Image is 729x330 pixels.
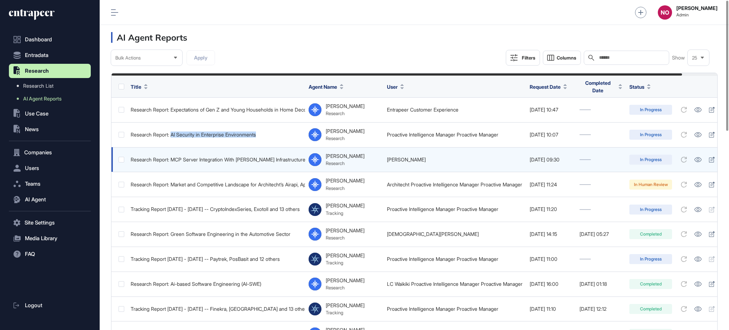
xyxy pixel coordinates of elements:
[326,135,364,141] div: Research
[25,197,46,202] span: AI Agent
[9,298,91,313] a: Logout
[530,182,572,187] div: [DATE] 11:24
[387,132,498,138] a: Proactive Intelligence Manager Proactive Manager
[9,192,91,207] button: AI Agent
[326,310,364,315] div: Tracking
[309,83,343,91] button: Agent Name
[530,306,572,312] div: [DATE] 11:10
[326,185,364,191] div: Research
[326,278,364,283] div: [PERSON_NAME]
[23,96,62,102] span: AI Agent Reports
[25,68,49,74] span: Research
[672,55,685,61] span: Show
[506,50,540,66] button: Filters
[131,83,148,91] button: Title
[9,64,91,78] button: Research
[387,281,523,287] a: LC Waikiki Proactive Intelligence Manager Proactive Manager
[629,155,672,165] div: In Progress
[326,285,364,290] div: Research
[9,216,91,230] button: Site Settings
[326,303,364,308] div: [PERSON_NAME]
[9,177,91,191] button: Teams
[326,203,364,208] div: [PERSON_NAME]
[326,128,364,134] div: [PERSON_NAME]
[12,92,91,105] a: AI Agent Reports
[629,83,644,91] span: Status
[387,83,398,91] span: User
[530,107,572,113] div: [DATE] 10:47
[25,251,35,257] span: FAQ
[9,161,91,175] button: Users
[9,107,91,121] button: Use Case
[326,153,364,159] div: [PERSON_NAME]
[629,304,672,314] div: Completed
[131,132,301,138] div: Research Report: AI Security in Enterprise Environments
[579,281,622,287] div: [DATE] 01:18
[676,5,718,11] strong: [PERSON_NAME]
[326,103,364,109] div: [PERSON_NAME]
[530,157,572,163] div: [DATE] 09:30
[326,110,364,116] div: Research
[387,107,458,113] a: Entrapeer Customer Experience
[629,279,672,289] div: Completed
[326,178,364,184] div: [PERSON_NAME]
[9,231,91,246] button: Media Library
[326,160,364,166] div: Research
[629,180,672,190] div: In Human Review
[658,5,672,20] div: NO
[9,122,91,136] button: News
[115,55,141,61] span: Bulk Actions
[530,83,561,91] span: Request Date
[25,181,41,187] span: Teams
[579,79,622,94] button: Completed Date
[387,256,498,262] a: Proactive Intelligence Manager Proactive Manager
[530,281,572,287] div: [DATE] 16:00
[131,256,301,262] div: Tracking Report [DATE] - [DATE] -- Paytrek, PosBasit and 12 others
[131,306,301,312] div: Tracking Report [DATE] - [DATE] -- Finekra, [GEOGRAPHIC_DATA] and 13 others
[24,150,52,155] span: Companies
[629,229,672,239] div: Completed
[530,132,572,138] div: [DATE] 10:07
[9,32,91,47] a: Dashboard
[131,107,301,113] div: Research Report: Expectations of Gen Z and Young Households in Home Decoration and Renovation Wit...
[387,181,522,187] a: Architecht Proactive Intelligence Manager Proactive Manager
[692,55,697,61] span: 25
[12,79,91,92] a: Research List
[629,205,672,215] div: In Progress
[629,254,672,264] div: In Progress
[579,306,622,312] div: [DATE] 12:12
[530,231,572,237] div: [DATE] 14:15
[131,206,301,212] div: Tracking Report [DATE] - [DATE] -- CryptoIndexSeries, Exotoll and 13 others
[387,306,498,312] a: Proactive Intelligence Manager Proactive Manager
[522,55,535,61] div: Filters
[579,79,616,94] span: Completed Date
[9,145,91,160] button: Companies
[25,37,52,42] span: Dashboard
[676,12,718,17] span: Admin
[629,83,651,91] button: Status
[387,83,404,91] button: User
[629,105,672,115] div: In Progress
[131,281,301,287] div: Research Report: Ai-based Software Engineering (AI-SWE)
[530,83,567,91] button: Request Date
[25,236,57,241] span: Media Library
[530,206,572,212] div: [DATE] 11:20
[9,48,91,62] button: Entradata
[23,83,53,89] span: Research List
[530,256,572,262] div: [DATE] 11:00
[111,32,187,43] h3: AI Agent Reports
[629,130,672,140] div: In Progress
[326,253,364,258] div: [PERSON_NAME]
[326,228,364,233] div: [PERSON_NAME]
[25,127,39,132] span: News
[579,231,622,237] div: [DATE] 05:27
[131,157,301,163] div: Research Report: MCP Server Integration With [PERSON_NAME] Infrastructure in Banking
[326,260,364,265] div: Tracking
[25,303,42,308] span: Logout
[25,220,55,226] span: Site Settings
[326,210,364,216] div: Tracking
[387,156,426,163] a: [PERSON_NAME]
[387,206,498,212] a: Proactive Intelligence Manager Proactive Manager
[387,231,479,237] a: [DEMOGRAPHIC_DATA][PERSON_NAME]
[9,247,91,261] button: FAQ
